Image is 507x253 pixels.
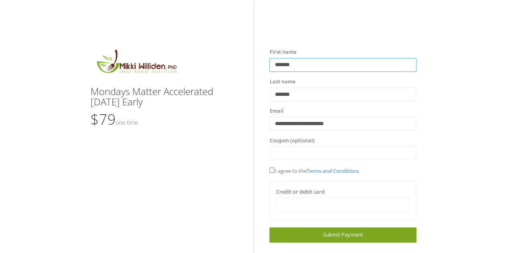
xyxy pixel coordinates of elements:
h3: Mondays Matter Accelerated [DATE] Early [91,86,238,107]
a: Terms and Conditions [306,167,359,174]
label: Coupon (optional) [269,137,314,145]
a: Submit Payment [269,227,416,242]
label: Email [269,107,283,115]
small: One time [116,119,138,126]
iframe: Secure card payment input frame [281,202,405,208]
span: Submit Payment [323,231,363,238]
label: Last name [269,78,295,86]
span: $79 [91,109,138,129]
img: MikkiLogoMain.png [91,48,182,78]
label: Credit or debit card [276,188,324,196]
span: I agree to the [269,167,359,174]
label: First name [269,48,296,56]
